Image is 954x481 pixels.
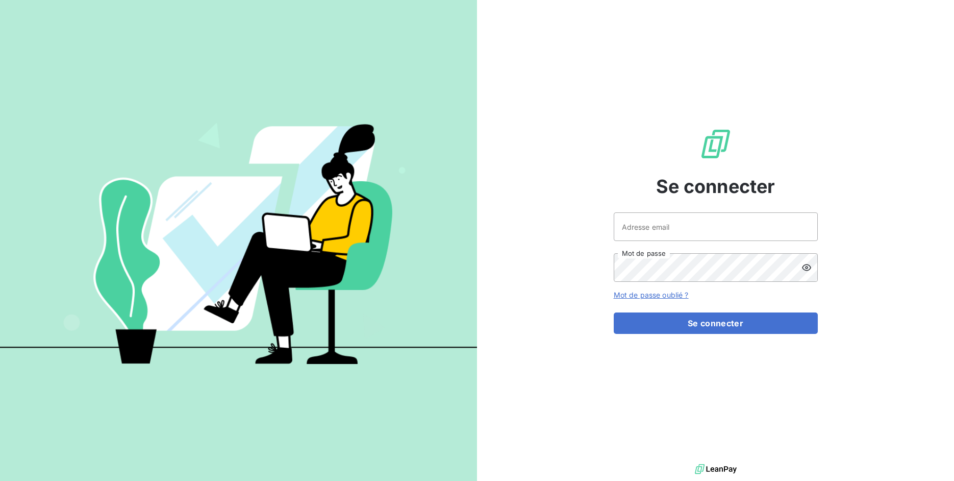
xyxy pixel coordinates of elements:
[614,312,818,334] button: Se connecter
[614,291,689,299] a: Mot de passe oublié ?
[656,173,775,200] span: Se connecter
[695,462,737,477] img: logo
[699,128,732,160] img: Logo LeanPay
[614,212,818,241] input: placeholder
